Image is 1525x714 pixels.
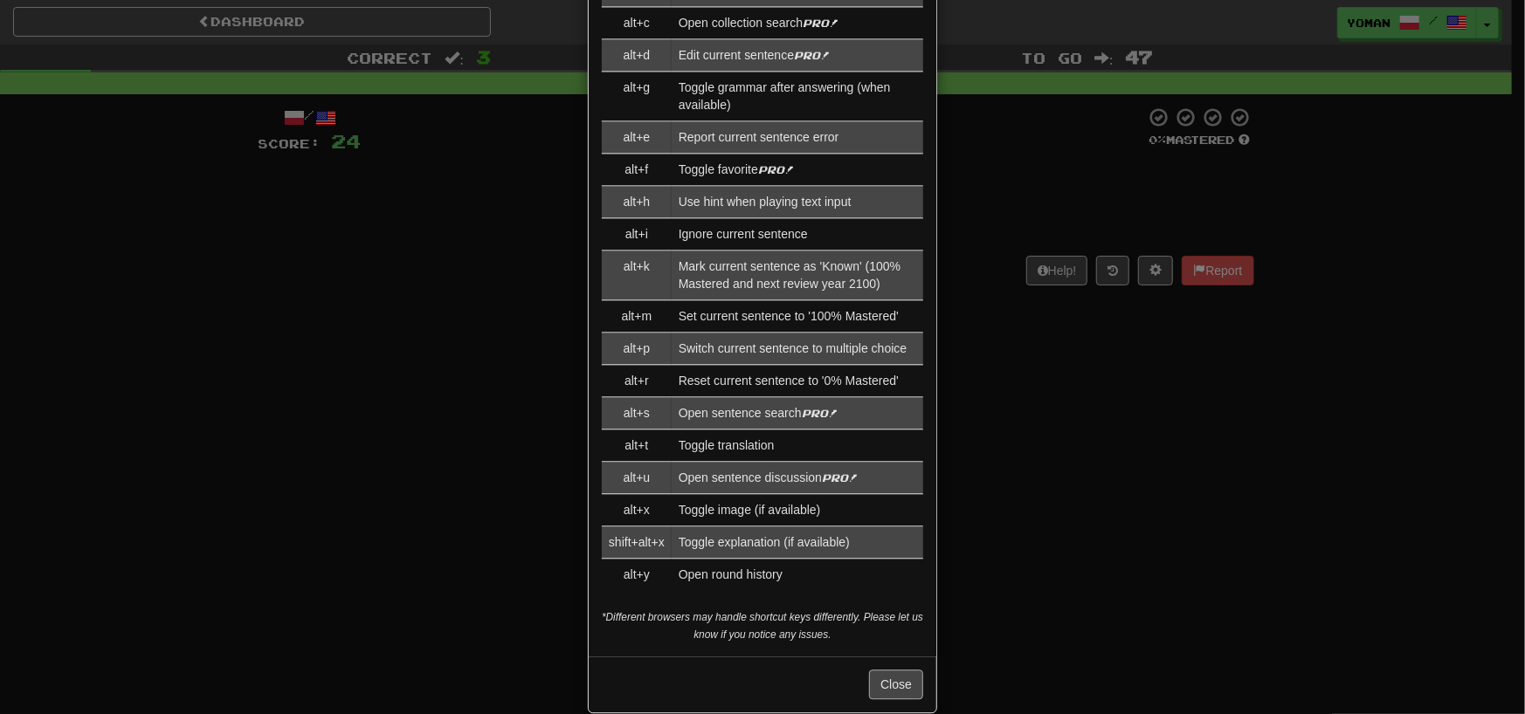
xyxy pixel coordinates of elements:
[672,397,923,429] td: Open sentence search
[602,462,672,494] td: alt+u
[672,251,923,300] td: Mark current sentence as 'Known' (100% Mastered and next review year 2100)
[672,300,923,333] td: Set current sentence to '100% Mastered'
[602,494,672,526] td: alt+x
[602,397,672,429] td: alt+s
[672,559,923,591] td: Open round history
[672,526,923,559] td: Toggle explanation (if available)
[602,218,672,251] td: alt+i
[602,154,672,186] td: alt+f
[602,39,672,72] td: alt+d
[672,72,923,121] td: Toggle grammar after answering (when available)
[602,251,672,300] td: alt+k
[602,72,672,121] td: alt+g
[672,429,923,462] td: Toggle translation
[602,186,672,218] td: alt+h
[672,333,923,365] td: Switch current sentence to multiple choice
[672,462,923,494] td: Open sentence discussion
[822,471,857,484] em: Pro!
[602,365,672,397] td: alt+r
[758,163,793,175] em: Pro!
[869,669,923,699] button: Close
[602,611,923,641] small: *Different browsers may handle shortcut keys differently. Please let us know if you notice any is...
[672,186,923,218] td: Use hint when playing text input
[672,39,923,72] td: Edit current sentence
[672,365,923,397] td: Reset current sentence to '0% Mastered'
[602,121,672,154] td: alt+e
[672,7,923,39] td: Open collection search
[602,526,672,559] td: shift+alt+x
[602,559,672,591] td: alt+y
[672,218,923,251] td: Ignore current sentence
[672,154,923,186] td: Toggle favorite
[602,300,672,333] td: alt+m
[602,333,672,365] td: alt+p
[602,429,672,462] td: alt+t
[672,494,923,526] td: Toggle image (if available)
[794,49,829,61] em: Pro!
[602,7,672,39] td: alt+c
[803,17,838,29] em: Pro!
[802,407,837,419] em: Pro!
[672,121,923,154] td: Report current sentence error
